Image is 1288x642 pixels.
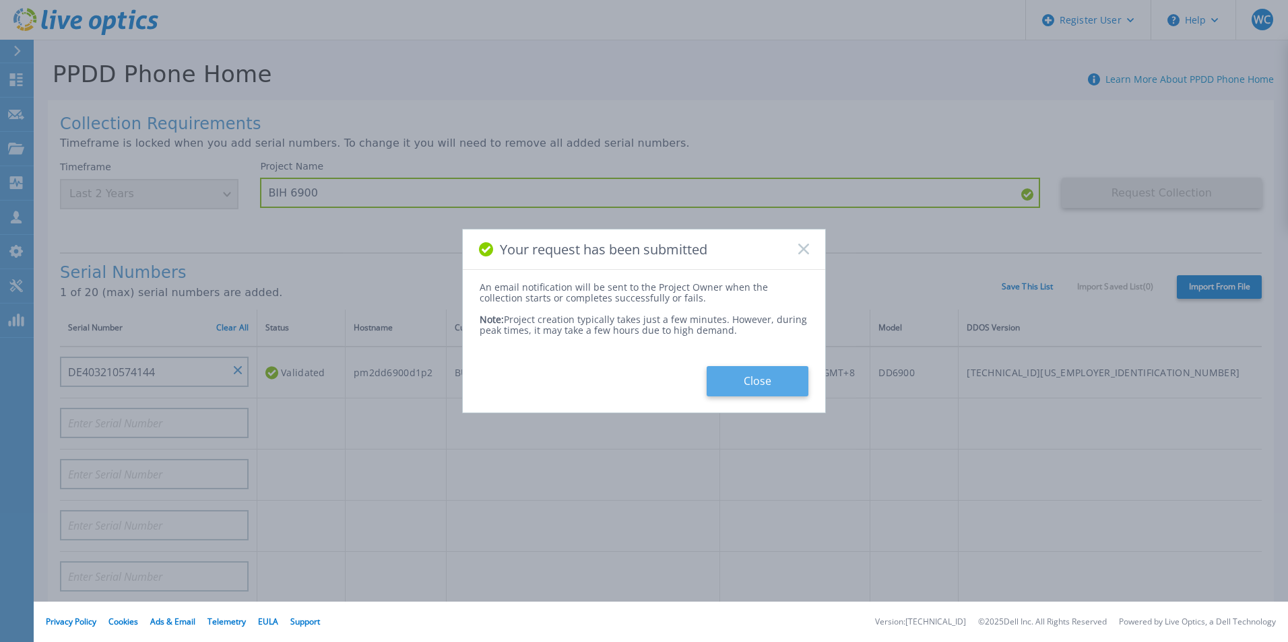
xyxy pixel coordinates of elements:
[480,304,808,336] div: Project creation typically takes just a few minutes. However, during peak times, it may take a fe...
[1119,618,1276,627] li: Powered by Live Optics, a Dell Technology
[500,242,707,257] span: Your request has been submitted
[207,616,246,627] a: Telemetry
[875,618,966,627] li: Version: [TECHNICAL_ID]
[258,616,278,627] a: EULA
[108,616,138,627] a: Cookies
[46,616,96,627] a: Privacy Policy
[707,366,808,396] button: Close
[480,282,808,304] div: An email notification will be sent to the Project Owner when the collection starts or completes s...
[290,616,320,627] a: Support
[978,618,1107,627] li: © 2025 Dell Inc. All Rights Reserved
[480,313,504,326] span: Note:
[150,616,195,627] a: Ads & Email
